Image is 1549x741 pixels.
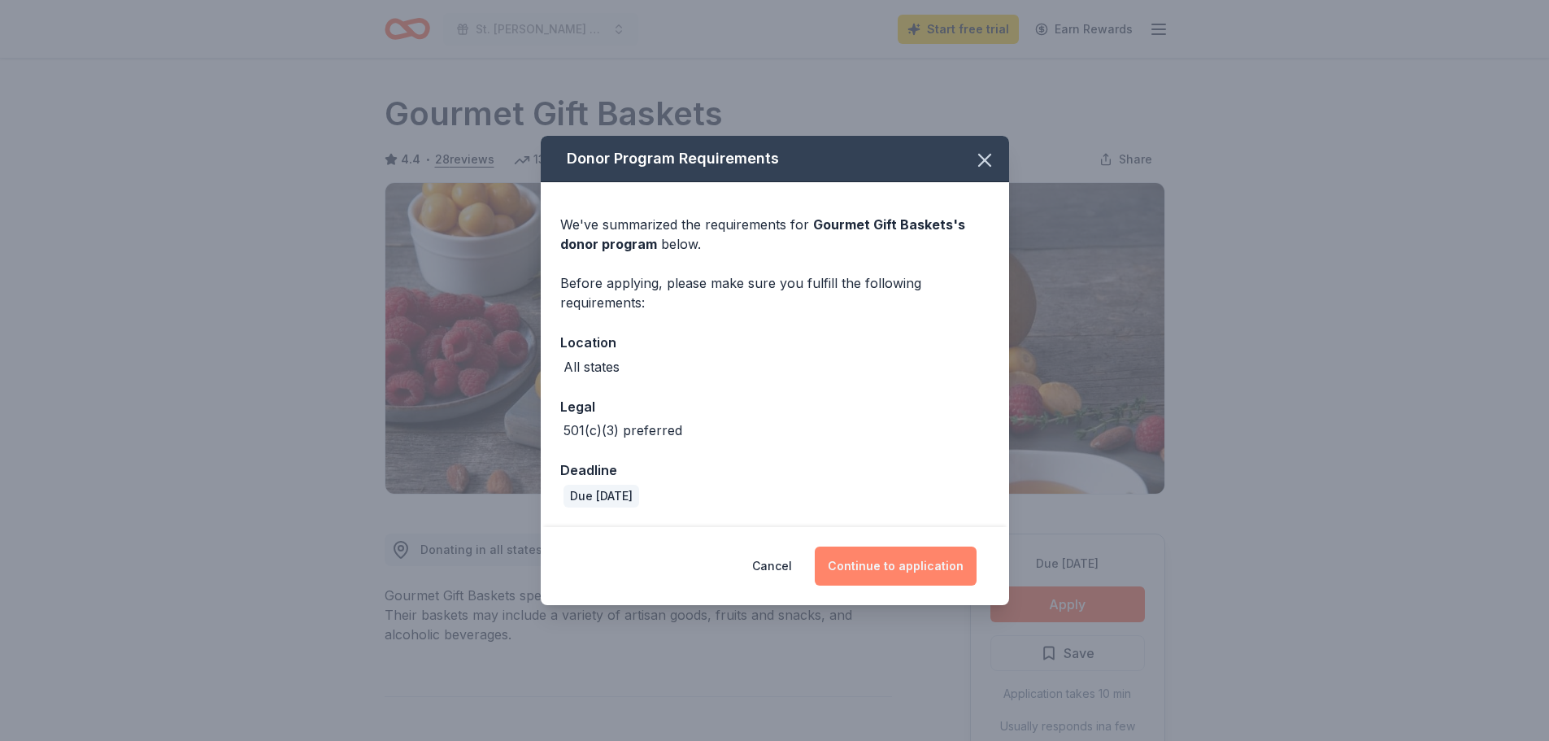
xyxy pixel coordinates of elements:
[560,396,990,417] div: Legal
[752,547,792,586] button: Cancel
[560,273,990,312] div: Before applying, please make sure you fulfill the following requirements:
[560,215,990,254] div: We've summarized the requirements for below.
[563,357,620,377] div: All states
[541,136,1009,182] div: Donor Program Requirements
[563,421,682,440] div: 501(c)(3) preferred
[563,485,639,508] div: Due [DATE]
[560,332,990,353] div: Location
[815,547,977,586] button: Continue to application
[560,460,990,481] div: Deadline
